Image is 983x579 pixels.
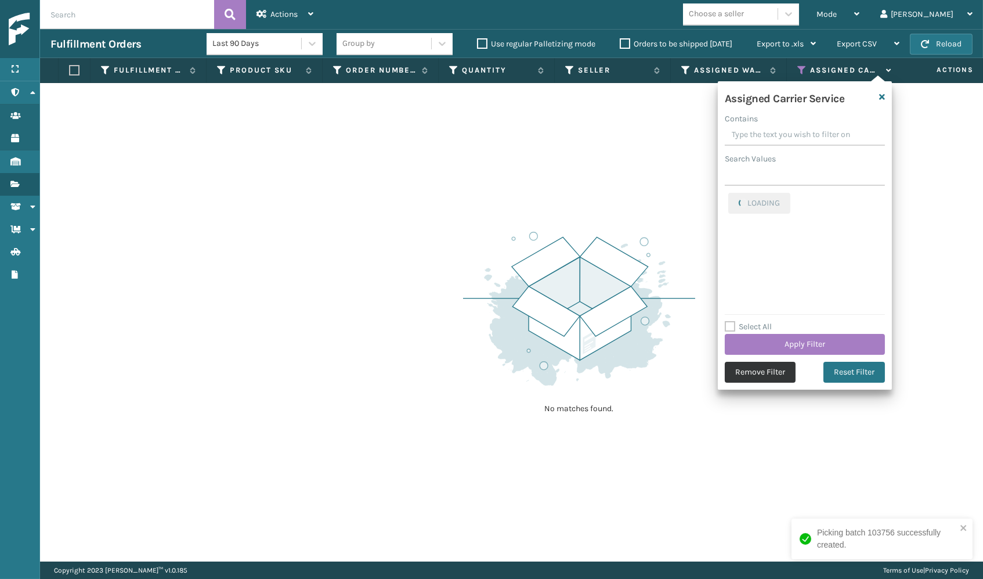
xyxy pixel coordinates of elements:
p: Copyright 2023 [PERSON_NAME]™ v 1.0.185 [54,562,187,579]
label: Order Number [346,65,416,75]
label: Use regular Palletizing mode [477,39,595,49]
label: Search Values [725,153,776,165]
div: Group by [342,38,375,50]
h3: Fulfillment Orders [50,37,141,51]
label: Contains [725,113,758,125]
button: Apply Filter [725,334,885,355]
label: Select All [725,322,772,332]
label: Fulfillment Order Id [114,65,184,75]
label: Quantity [462,65,532,75]
span: Actions [270,9,298,19]
button: LOADING [728,193,790,214]
label: Assigned Warehouse [694,65,764,75]
input: Type the text you wish to filter on [725,125,885,146]
button: Remove Filter [725,362,796,383]
div: Last 90 Days [212,38,302,50]
img: logo [9,13,113,46]
span: Export to .xls [757,39,804,49]
span: Actions [900,60,981,80]
label: Orders to be shipped [DATE] [620,39,732,49]
span: Mode [816,9,837,19]
div: Picking batch 103756 successfully created. [817,527,956,551]
button: Reset Filter [823,362,885,383]
label: Product SKU [230,65,300,75]
label: Assigned Carrier Service [810,65,880,75]
div: Choose a seller [689,8,744,20]
label: Seller [578,65,648,75]
button: close [960,523,968,534]
button: Reload [910,34,973,55]
span: Export CSV [837,39,877,49]
h4: Assigned Carrier Service [725,88,845,106]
